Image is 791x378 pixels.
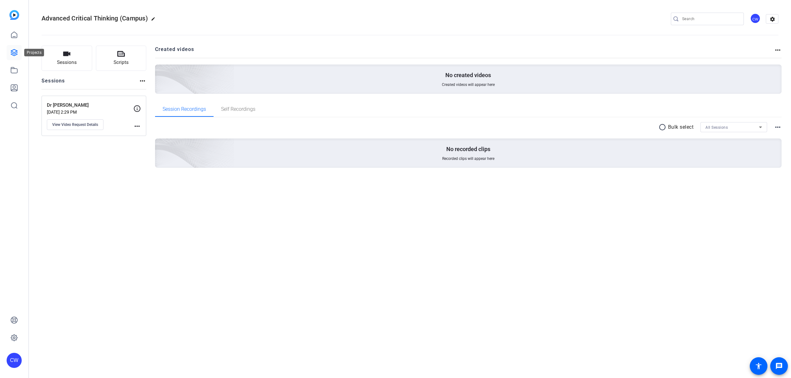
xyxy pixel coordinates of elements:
[24,49,44,56] div: Projects
[442,82,495,87] span: Created videos will appear here
[42,77,65,89] h2: Sessions
[151,17,159,24] mat-icon: edit
[7,353,22,368] div: CW
[96,46,147,71] button: Scripts
[47,110,133,115] p: [DATE] 2:29 PM
[47,102,133,109] p: Dr [PERSON_NAME]
[705,125,728,130] span: All Sessions
[445,71,491,79] p: No created videos
[163,107,206,112] span: Session Recordings
[42,46,92,71] button: Sessions
[57,59,77,66] span: Sessions
[755,362,762,370] mat-icon: accessibility
[775,362,783,370] mat-icon: message
[446,145,490,153] p: No recorded clips
[9,10,19,20] img: blue-gradient.svg
[750,13,761,24] ngx-avatar: Claire Williams
[42,14,148,22] span: Advanced Critical Thinking (Campus)
[85,2,235,139] img: Creted videos background
[682,15,739,23] input: Search
[774,123,782,131] mat-icon: more_horiz
[442,156,494,161] span: Recorded clips will appear here
[47,119,103,130] button: View Video Request Details
[774,46,782,54] mat-icon: more_horiz
[133,122,141,130] mat-icon: more_horiz
[155,46,774,58] h2: Created videos
[85,76,235,213] img: embarkstudio-empty-session.png
[659,123,668,131] mat-icon: radio_button_unchecked
[52,122,98,127] span: View Video Request Details
[750,13,760,24] div: CW
[668,123,694,131] p: Bulk select
[766,14,779,24] mat-icon: settings
[139,77,146,85] mat-icon: more_horiz
[221,107,255,112] span: Self Recordings
[114,59,129,66] span: Scripts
